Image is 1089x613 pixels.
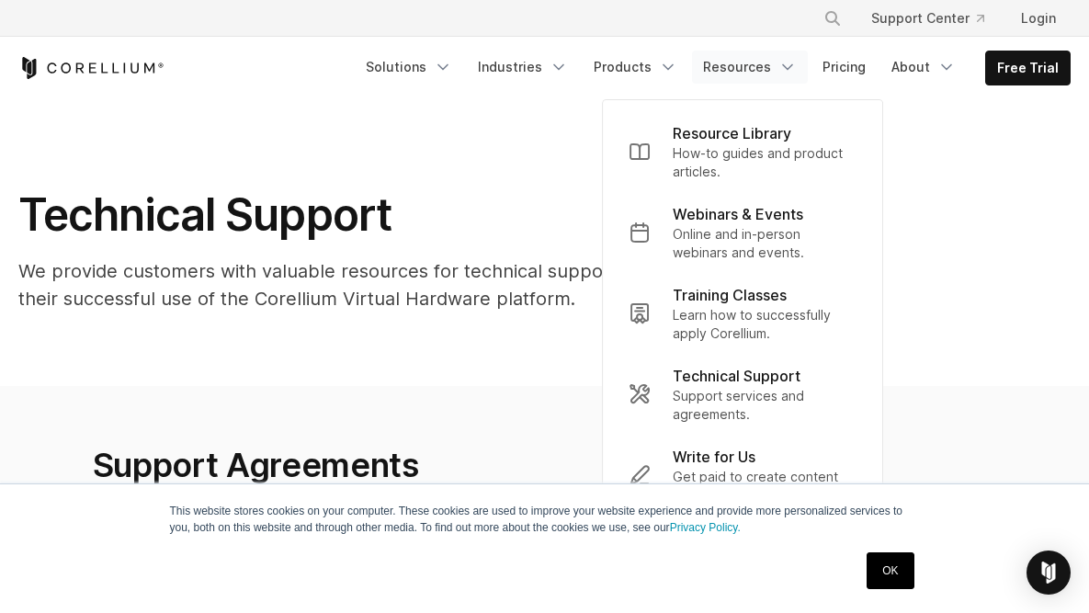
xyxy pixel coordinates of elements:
a: Login [1006,2,1071,35]
a: Write for Us Get paid to create content for Corellium. [614,435,871,516]
a: Privacy Policy. [670,521,741,534]
p: Get paid to create content for Corellium. [673,468,856,505]
a: Solutions [355,51,463,84]
p: Resource Library [673,122,791,144]
a: Support Center [856,2,999,35]
h2: Support Agreements [93,445,997,485]
a: Webinars & Events Online and in-person webinars and events. [614,192,871,273]
a: Technical Support Support services and agreements. [614,354,871,435]
p: Write for Us [673,446,755,468]
p: Support services and agreements. [673,387,856,424]
div: Navigation Menu [801,2,1071,35]
a: OK [867,552,913,589]
p: We provide customers with valuable resources for technical support to help with their successful ... [18,257,754,312]
p: Online and in-person webinars and events. [673,225,856,262]
a: About [880,51,967,84]
p: How-to guides and product articles. [673,144,856,181]
p: Technical Support [673,365,800,387]
a: Free Trial [986,51,1070,85]
a: Corellium Home [18,57,164,79]
p: This website stores cookies on your computer. These cookies are used to improve your website expe... [170,503,920,536]
a: Resources [692,51,808,84]
a: Industries [467,51,579,84]
button: Search [816,2,849,35]
p: Webinars & Events [673,203,803,225]
a: Pricing [811,51,877,84]
p: Learn how to successfully apply Corellium. [673,306,856,343]
a: Training Classes Learn how to successfully apply Corellium. [614,273,871,354]
h1: Technical Support [18,187,754,243]
div: Navigation Menu [355,51,1071,85]
a: Products [583,51,688,84]
a: Resource Library How-to guides and product articles. [614,111,871,192]
div: Open Intercom Messenger [1027,551,1071,595]
p: Training Classes [673,284,787,306]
